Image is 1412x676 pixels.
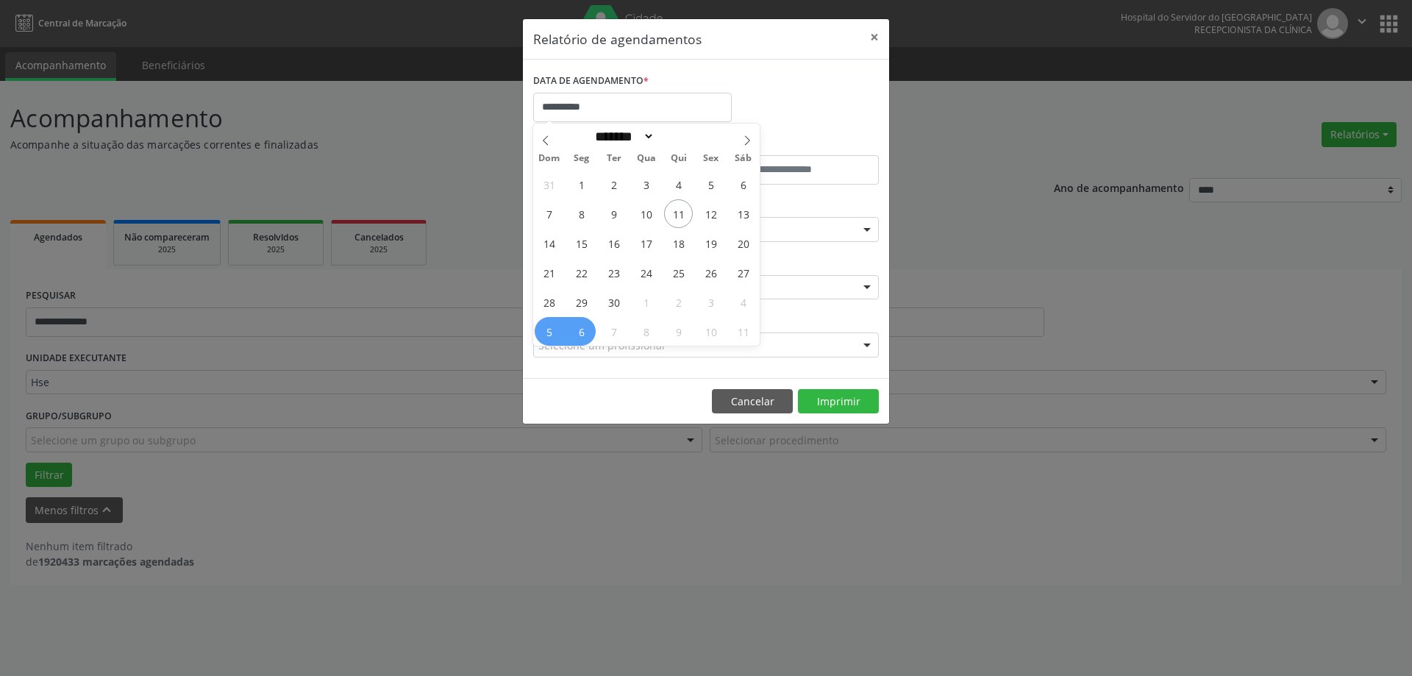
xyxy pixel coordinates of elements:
span: Setembro 1, 2025 [567,170,596,199]
span: Outubro 5, 2025 [535,317,563,346]
span: Dom [533,154,566,163]
input: Year [655,129,703,144]
span: Setembro 4, 2025 [664,170,693,199]
span: Outubro 8, 2025 [632,317,660,346]
span: Outubro 3, 2025 [696,288,725,316]
span: Agosto 31, 2025 [535,170,563,199]
span: Outubro 10, 2025 [696,317,725,346]
button: Cancelar [712,389,793,414]
span: Setembro 11, 2025 [664,199,693,228]
span: Setembro 25, 2025 [664,258,693,287]
span: Setembro 22, 2025 [567,258,596,287]
span: Setembro 15, 2025 [567,229,596,257]
span: Setembro 8, 2025 [567,199,596,228]
span: Sáb [727,154,760,163]
span: Setembro 20, 2025 [729,229,757,257]
span: Outubro 1, 2025 [632,288,660,316]
span: Selecione um profissional [538,338,665,353]
span: Outubro 11, 2025 [729,317,757,346]
span: Setembro 3, 2025 [632,170,660,199]
select: Month [590,129,655,144]
span: Seg [566,154,598,163]
span: Sex [695,154,727,163]
button: Close [860,19,889,55]
span: Setembro 6, 2025 [729,170,757,199]
span: Setembro 30, 2025 [599,288,628,316]
span: Setembro 14, 2025 [535,229,563,257]
span: Setembro 16, 2025 [599,229,628,257]
span: Setembro 9, 2025 [599,199,628,228]
span: Setembro 17, 2025 [632,229,660,257]
span: Setembro 21, 2025 [535,258,563,287]
span: Ter [598,154,630,163]
span: Setembro 27, 2025 [729,258,757,287]
span: Setembro 5, 2025 [696,170,725,199]
label: DATA DE AGENDAMENTO [533,70,649,93]
span: Setembro 26, 2025 [696,258,725,287]
span: Qui [663,154,695,163]
span: Outubro 4, 2025 [729,288,757,316]
span: Setembro 7, 2025 [535,199,563,228]
span: Outubro 9, 2025 [664,317,693,346]
span: Setembro 23, 2025 [599,258,628,287]
span: Setembro 10, 2025 [632,199,660,228]
span: Setembro 19, 2025 [696,229,725,257]
span: Setembro 18, 2025 [664,229,693,257]
span: Setembro 29, 2025 [567,288,596,316]
span: Setembro 28, 2025 [535,288,563,316]
span: Setembro 2, 2025 [599,170,628,199]
span: Setembro 24, 2025 [632,258,660,287]
span: Setembro 12, 2025 [696,199,725,228]
span: Setembro 13, 2025 [729,199,757,228]
span: Outubro 7, 2025 [599,317,628,346]
h5: Relatório de agendamentos [533,29,702,49]
label: ATÉ [710,132,879,155]
button: Imprimir [798,389,879,414]
span: Outubro 6, 2025 [567,317,596,346]
span: Outubro 2, 2025 [664,288,693,316]
span: Qua [630,154,663,163]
